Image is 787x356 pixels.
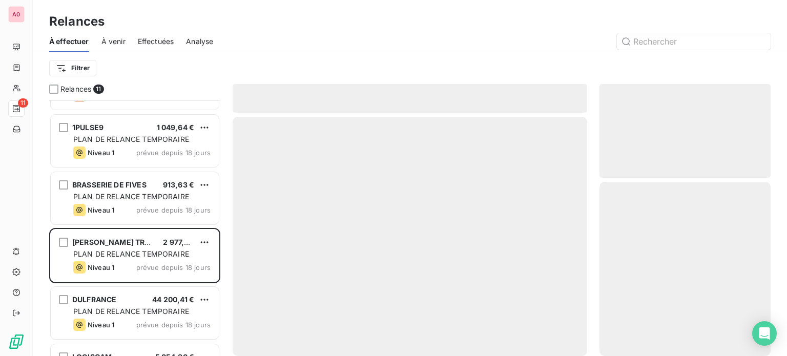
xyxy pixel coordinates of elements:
[49,60,96,76] button: Filtrer
[101,36,126,47] span: À venir
[157,123,195,132] span: 1 049,64 €
[136,149,211,157] span: prévue depuis 18 jours
[49,100,220,356] div: grid
[49,36,89,47] span: À effectuer
[73,192,189,201] span: PLAN DE RELANCE TEMPORAIRE
[88,321,114,329] span: Niveau 1
[73,135,189,143] span: PLAN DE RELANCE TEMPORAIRE
[152,295,194,304] span: 44 200,41 €
[752,321,777,346] div: Open Intercom Messenger
[72,180,147,189] span: BRASSERIE DE FIVES
[163,180,194,189] span: 913,63 €
[136,263,211,271] span: prévue depuis 18 jours
[93,85,103,94] span: 11
[72,238,171,246] span: [PERSON_NAME] TRAITEUR
[60,84,91,94] span: Relances
[72,295,116,304] span: DULFRANCE
[186,36,213,47] span: Analyse
[73,307,189,316] span: PLAN DE RELANCE TEMPORAIRE
[138,36,174,47] span: Effectuées
[73,249,189,258] span: PLAN DE RELANCE TEMPORAIRE
[72,123,103,132] span: 1PULSE9
[136,321,211,329] span: prévue depuis 18 jours
[8,6,25,23] div: A0
[88,206,114,214] span: Niveau 1
[163,238,200,246] span: 2 977,22 €
[18,98,28,108] span: 11
[49,12,105,31] h3: Relances
[88,263,114,271] span: Niveau 1
[88,149,114,157] span: Niveau 1
[8,333,25,350] img: Logo LeanPay
[136,206,211,214] span: prévue depuis 18 jours
[617,33,771,50] input: Rechercher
